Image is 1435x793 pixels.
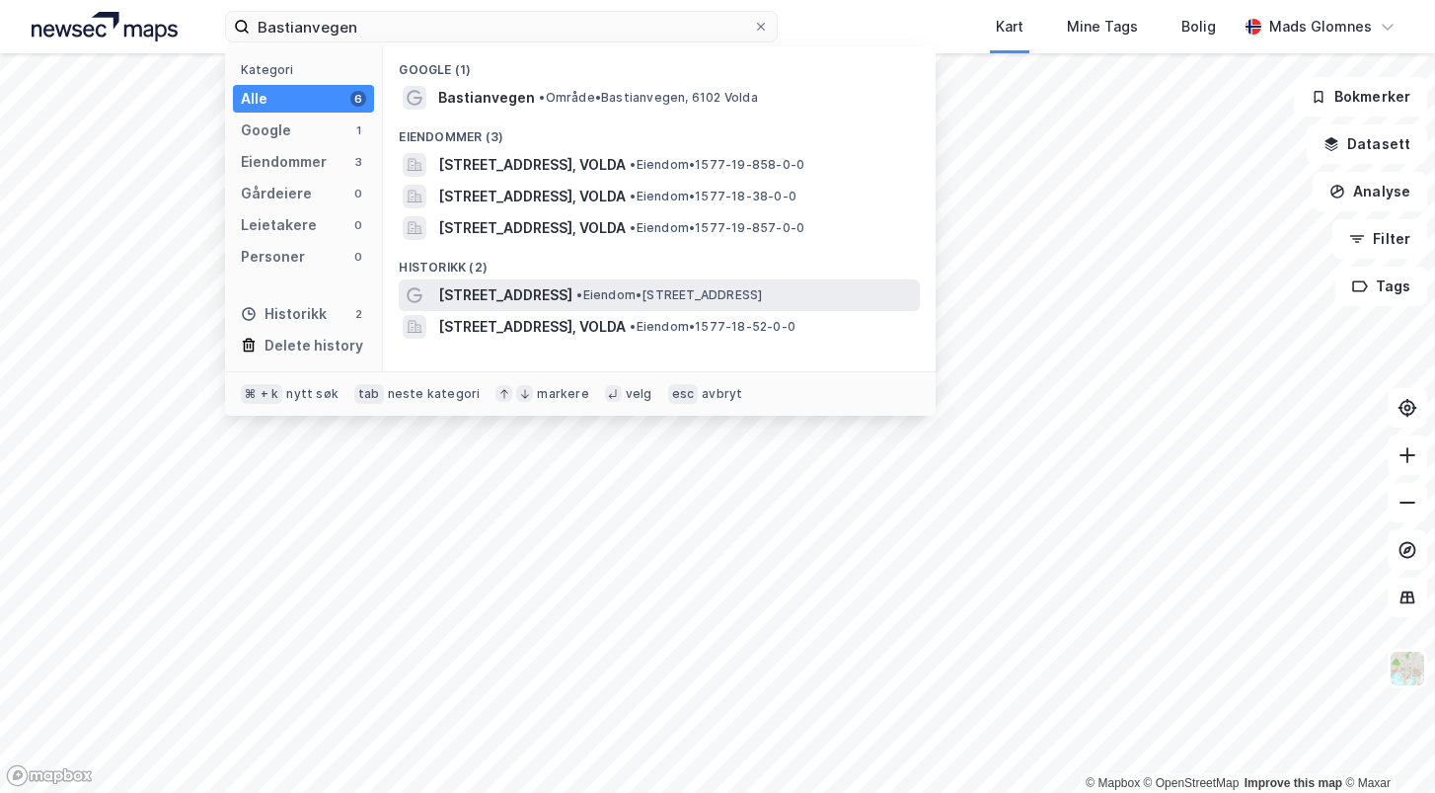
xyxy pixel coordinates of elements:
div: 0 [350,217,366,233]
span: Område • Bastianvegen, 6102 Volda [539,90,757,106]
div: 3 [350,154,366,170]
div: Eiendommer [241,150,327,174]
div: markere [537,386,588,402]
span: Eiendom • [STREET_ADDRESS] [576,287,762,303]
button: Analyse [1313,172,1427,211]
div: Mads Glomnes [1269,15,1372,39]
div: Kart [996,15,1023,39]
img: logo.a4113a55bc3d86da70a041830d287a7e.svg [32,12,178,41]
div: Google (1) [383,46,936,82]
div: 1 [350,122,366,138]
div: 0 [350,249,366,265]
a: Mapbox [1086,776,1140,790]
div: Personer [241,245,305,269]
span: • [630,319,636,334]
div: Bolig [1181,15,1216,39]
div: Alle [241,87,267,111]
span: [STREET_ADDRESS], VOLDA [438,185,626,208]
img: Z [1389,650,1426,687]
div: 6 [350,91,366,107]
input: Søk på adresse, matrikkel, gårdeiere, leietakere eller personer [250,12,753,41]
a: Improve this map [1245,776,1342,790]
div: esc [668,384,699,404]
a: Mapbox homepage [6,764,93,787]
span: • [630,220,636,235]
span: • [539,90,545,105]
div: Gårdeiere [241,182,312,205]
button: Tags [1335,267,1427,306]
a: OpenStreetMap [1144,776,1240,790]
div: neste kategori [388,386,481,402]
span: Bastianvegen [438,86,535,110]
div: Delete history [264,334,363,357]
div: Eiendommer (3) [383,114,936,149]
span: [STREET_ADDRESS] [438,283,572,307]
button: Bokmerker [1294,77,1427,117]
span: Eiendom • 1577-18-52-0-0 [630,319,795,335]
button: Datasett [1307,124,1427,164]
div: 0 [350,186,366,201]
div: 2 [350,306,366,322]
span: [STREET_ADDRESS], VOLDA [438,315,626,339]
span: [STREET_ADDRESS], VOLDA [438,216,626,240]
div: Google [241,119,291,142]
div: Leietakere [241,213,317,237]
div: velg [626,386,652,402]
button: Filter [1332,219,1427,259]
span: [STREET_ADDRESS], VOLDA [438,153,626,177]
span: • [630,189,636,203]
div: avbryt [702,386,742,402]
div: Kontrollprogram for chat [1336,698,1435,793]
span: Eiendom • 1577-18-38-0-0 [630,189,796,204]
iframe: Chat Widget [1336,698,1435,793]
div: tab [354,384,384,404]
div: Historikk (2) [383,244,936,279]
div: nytt søk [286,386,339,402]
span: Eiendom • 1577-19-857-0-0 [630,220,804,236]
span: Eiendom • 1577-19-858-0-0 [630,157,804,173]
div: Historikk [241,302,327,326]
div: ⌘ + k [241,384,282,404]
span: • [630,157,636,172]
span: • [576,287,582,302]
div: Kategori [241,62,374,77]
div: Mine Tags [1067,15,1138,39]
